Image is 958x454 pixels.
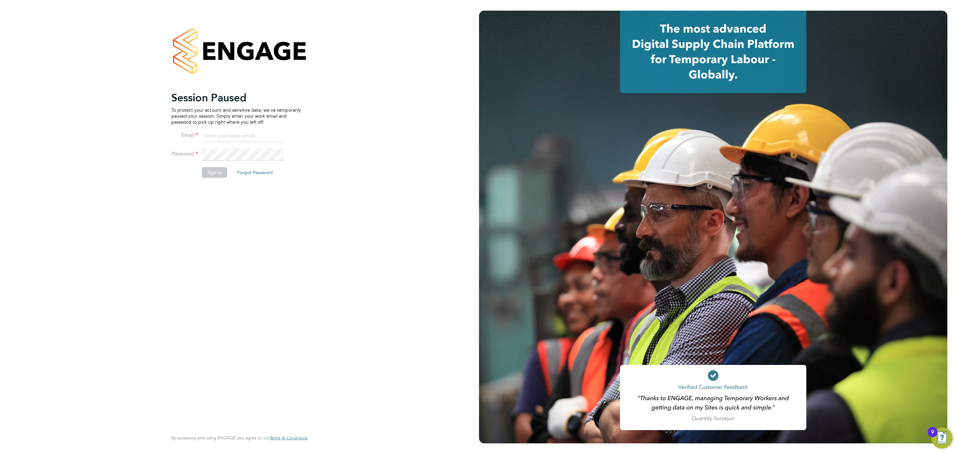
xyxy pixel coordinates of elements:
div: 9 [931,432,934,441]
a: Terms & Conditions [269,435,308,441]
h2: Session Paused [171,91,301,104]
span: Terms & Conditions [269,435,308,441]
button: Forgot Password [232,167,278,178]
button: Sign In [202,167,227,178]
input: Enter your work email... [202,130,284,142]
label: Email [171,132,198,139]
span: By accessing and using ENGAGE you agree to our [171,435,308,441]
p: To protect your account and sensitive data, we've temporarily paused your session. Simply enter y... [171,107,301,125]
button: Open Resource Center, 9 new notifications [931,427,953,449]
label: Password [171,151,198,158]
